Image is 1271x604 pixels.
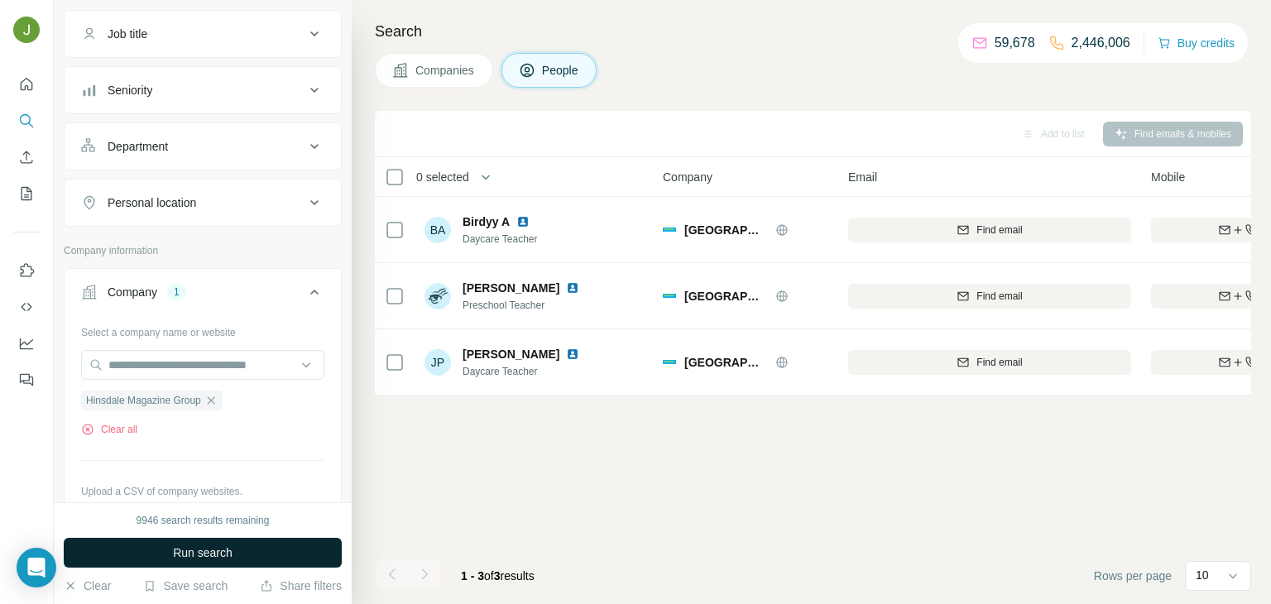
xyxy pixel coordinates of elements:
img: Logo of Kiddy Palace [663,294,676,297]
button: Save search [143,578,228,594]
span: results [461,569,535,582]
p: 2,446,006 [1072,33,1130,53]
p: 10 [1196,567,1209,583]
span: [GEOGRAPHIC_DATA] [684,222,767,238]
img: Avatar [424,283,451,309]
div: 9946 search results remaining [137,513,270,528]
button: Company1 [65,272,341,319]
img: Avatar [13,17,40,43]
button: Personal location [65,183,341,223]
p: Company information [64,243,342,258]
button: My lists [13,179,40,209]
button: Buy credits [1158,31,1235,55]
div: 1 [167,285,186,300]
div: Select a company name or website [81,319,324,340]
button: Enrich CSV [13,142,40,172]
span: [PERSON_NAME] [463,280,559,296]
span: Birdyy A [463,213,510,230]
span: Find email [976,223,1022,237]
button: Dashboard [13,328,40,358]
span: Find email [976,355,1022,370]
img: LinkedIn logo [566,348,579,361]
button: Run search [64,538,342,568]
span: of [484,569,494,582]
button: Find email [848,350,1131,375]
button: Find email [848,218,1131,242]
button: Find email [848,284,1131,309]
span: Company [663,169,712,185]
div: Open Intercom Messenger [17,548,56,587]
button: Feedback [13,365,40,395]
div: Seniority [108,82,152,98]
span: 3 [494,569,501,582]
img: Logo of Kiddy Palace [663,228,676,231]
div: Department [108,138,168,155]
div: BA [424,217,451,243]
span: Email [848,169,877,185]
p: Upload a CSV of company websites. [81,484,324,499]
span: [GEOGRAPHIC_DATA] [684,354,767,371]
button: Seniority [65,70,341,110]
span: Daycare Teacher [463,364,599,379]
img: LinkedIn logo [516,215,530,228]
button: Job title [65,14,341,54]
img: LinkedIn logo [566,281,579,295]
span: Find email [976,289,1022,304]
h4: Search [375,20,1251,43]
span: Daycare Teacher [463,232,549,247]
span: Rows per page [1094,568,1172,584]
button: Search [13,106,40,136]
button: Use Surfe on LinkedIn [13,256,40,285]
div: Personal location [108,194,196,211]
img: Logo of Kiddy Palace [663,360,676,363]
button: Clear all [81,422,137,437]
span: [GEOGRAPHIC_DATA] [684,288,767,304]
span: Hinsdale Magazine Group [86,393,201,408]
button: Department [65,127,341,166]
span: Run search [173,544,233,561]
span: Mobile [1151,169,1185,185]
button: Share filters [260,578,342,594]
div: JP [424,349,451,376]
div: Company [108,284,157,300]
p: 59,678 [995,33,1035,53]
button: Quick start [13,70,40,99]
span: 1 - 3 [461,569,484,582]
p: Your list is private and won't be saved or shared. [81,499,324,514]
button: Clear [64,578,111,594]
span: [PERSON_NAME] [463,346,559,362]
span: 0 selected [416,169,469,185]
span: People [542,62,580,79]
span: Preschool Teacher [463,298,599,313]
span: Companies [415,62,476,79]
button: Use Surfe API [13,292,40,322]
div: Job title [108,26,147,42]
